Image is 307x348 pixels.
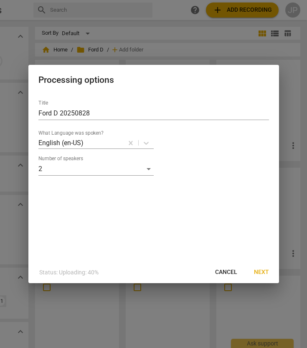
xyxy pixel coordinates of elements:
label: Title [38,101,48,106]
button: Cancel [208,265,244,280]
div: 2 [38,162,154,176]
span: Cancel [215,268,237,276]
label: Number of speakers [38,156,83,161]
span: Next [254,268,269,276]
p: English (en-US) [38,138,84,148]
p: Status: Uploading: 40% [39,268,99,277]
h2: Processing options [38,75,269,85]
label: What Language was spoken? [38,131,104,136]
button: Next [247,265,276,280]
